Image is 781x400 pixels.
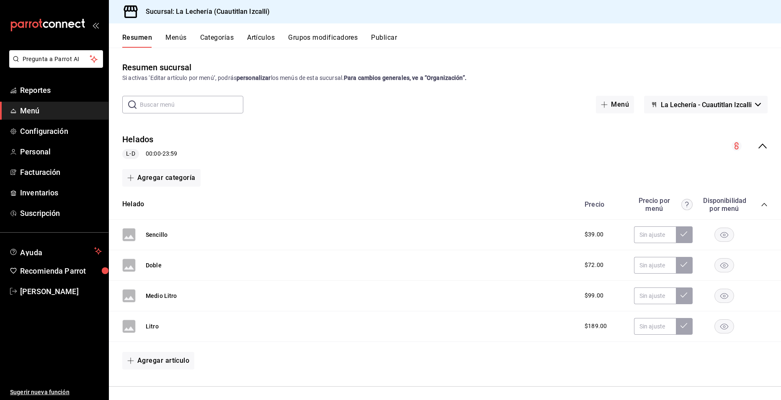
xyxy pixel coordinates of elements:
button: Agregar categoría [122,169,201,187]
strong: Para cambios generales, ve a “Organización”. [344,74,467,81]
h3: Sucursal: La Lechería (Cuautitlan Izcalli) [139,7,270,17]
button: Litro [146,322,159,331]
input: Sin ajuste [634,226,676,243]
span: Pregunta a Parrot AI [23,55,90,64]
span: La Lechería - Cuautitlan Izcalli [661,101,752,109]
span: $189.00 [585,322,607,331]
strong: personalizar [237,74,271,81]
button: Helados [122,133,154,146]
span: Suscripción [20,208,102,219]
button: Grupos modificadores [288,33,358,48]
span: $99.00 [585,291,603,300]
span: L-D [123,149,138,158]
button: Agregar artículo [122,352,194,369]
span: Facturación [20,167,102,178]
div: Si activas ‘Editar artículo por menú’, podrás los menús de esta sucursal. [122,74,768,82]
div: 00:00 - 23:59 [122,149,177,159]
div: Precio [576,200,630,208]
input: Sin ajuste [634,257,676,274]
button: Resumen [122,33,152,48]
button: La Lechería - Cuautitlan Izcalli [644,96,768,113]
div: Disponibilidad por menú [703,197,745,213]
div: Precio por menú [634,197,693,213]
span: Reportes [20,85,102,96]
button: Artículos [247,33,275,48]
span: Inventarios [20,187,102,198]
button: Sencillo [146,231,168,239]
span: [PERSON_NAME] [20,286,102,297]
button: Categorías [200,33,234,48]
input: Buscar menú [140,96,243,113]
span: Sugerir nueva función [10,388,102,397]
button: Menús [165,33,186,48]
button: Doble [146,261,162,269]
button: Medio Litro [146,292,177,300]
span: Personal [20,146,102,157]
button: collapse-category-row [761,201,768,208]
button: Publicar [371,33,397,48]
a: Pregunta a Parrot AI [6,61,103,69]
span: Recomienda Parrot [20,265,102,277]
button: open_drawer_menu [92,22,99,28]
span: Configuración [20,126,102,137]
div: Resumen sucursal [122,61,191,74]
input: Sin ajuste [634,287,676,304]
span: $72.00 [585,261,603,269]
button: Helado [122,200,144,209]
button: Menú [596,96,634,113]
div: navigation tabs [122,33,781,48]
input: Sin ajuste [634,318,676,335]
span: Menú [20,105,102,116]
button: Pregunta a Parrot AI [9,50,103,68]
span: Ayuda [20,246,91,256]
span: $39.00 [585,230,603,239]
div: collapse-menu-row [109,127,781,166]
